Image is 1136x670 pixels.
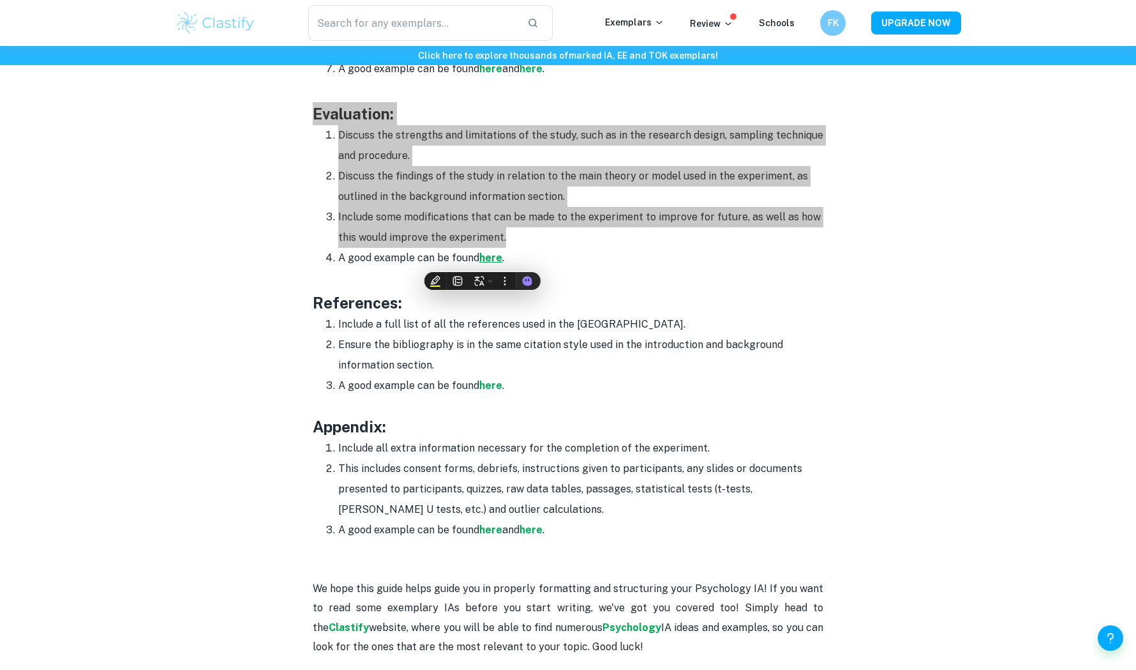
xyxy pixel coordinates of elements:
[1098,625,1123,651] button: Help and Feedback
[313,291,823,314] h3: References:
[479,63,502,75] a: here
[313,415,823,438] h3: Appendix:
[820,10,846,36] button: FK
[690,17,733,31] p: Review
[338,459,823,520] li: This includes consent forms, debriefs, instructions given to participants, any slides or document...
[479,524,502,536] a: here
[759,18,795,28] a: Schools
[826,16,841,30] h6: FK
[313,579,823,657] p: We hope this guide helps guide you in properly formatting and structuring your Psychology IA! If ...
[338,520,823,540] li: A good example can be found and .
[329,621,369,634] a: Clastify
[338,207,823,248] li: Include some modifications that can be made to the experiment to improve for future, as well as h...
[338,59,823,79] li: A good example can be found and .
[308,5,517,41] input: Search for any exemplars...
[338,166,823,207] li: Discuss the findings of the study in relation to the main theory or model used in the experiment,...
[479,379,502,392] a: here
[338,438,823,459] li: Include all extra information necessary for the completion of the experiment.
[519,63,542,75] a: here
[313,102,823,125] h3: Evaluation:
[3,49,1133,63] h6: Click here to explore thousands of marked IA, EE and TOK exemplars !
[605,15,664,29] p: Exemplars
[338,376,823,396] li: A good example can be found .
[479,252,502,264] a: here
[338,125,823,166] li: Discuss the strengths and limitations of the study, such as in the research design, sampling tech...
[602,621,661,634] a: Psychology
[175,10,256,36] img: Clastify logo
[338,335,823,376] li: Ensure the bibliography is in the same citation style used in the introduction and background inf...
[338,248,823,268] li: A good example can be found .
[519,524,542,536] a: here
[338,314,823,335] li: Include a full list of all the references used in the [GEOGRAPHIC_DATA].
[871,11,961,34] button: UPGRADE NOW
